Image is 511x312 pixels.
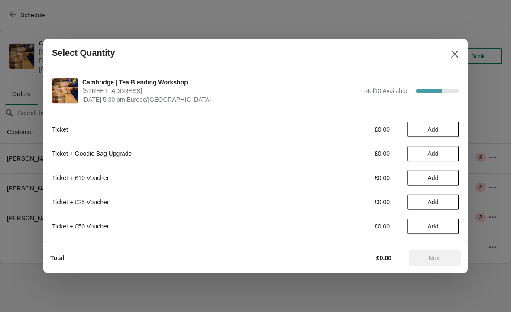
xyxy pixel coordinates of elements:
[310,174,390,182] div: £0.00
[428,199,439,206] span: Add
[52,222,292,231] div: Ticket + £50 Voucher
[428,150,439,157] span: Add
[82,78,362,87] span: Cambridge | Tea Blending Workshop
[407,194,459,210] button: Add
[366,87,407,94] span: 4 of 10 Available
[82,87,362,95] span: [STREET_ADDRESS]
[52,174,292,182] div: Ticket + £10 Voucher
[52,125,292,134] div: Ticket
[428,126,439,133] span: Add
[407,122,459,137] button: Add
[82,95,362,104] span: [DATE] 5:30 pm Europe/[GEOGRAPHIC_DATA]
[52,149,292,158] div: Ticket + Goodie Bag Upgrade
[447,46,462,62] button: Close
[50,254,64,261] strong: Total
[428,223,439,230] span: Add
[407,219,459,234] button: Add
[52,48,115,58] h2: Select Quantity
[310,149,390,158] div: £0.00
[310,125,390,134] div: £0.00
[52,78,78,103] img: Cambridge | Tea Blending Workshop | 8-9 Green Street, Cambridge, CB2 3JU | September 7 | 5:30 pm ...
[376,254,391,261] strong: £0.00
[310,198,390,206] div: £0.00
[52,198,292,206] div: Ticket + £25 Voucher
[407,146,459,161] button: Add
[428,174,439,181] span: Add
[407,170,459,186] button: Add
[310,222,390,231] div: £0.00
